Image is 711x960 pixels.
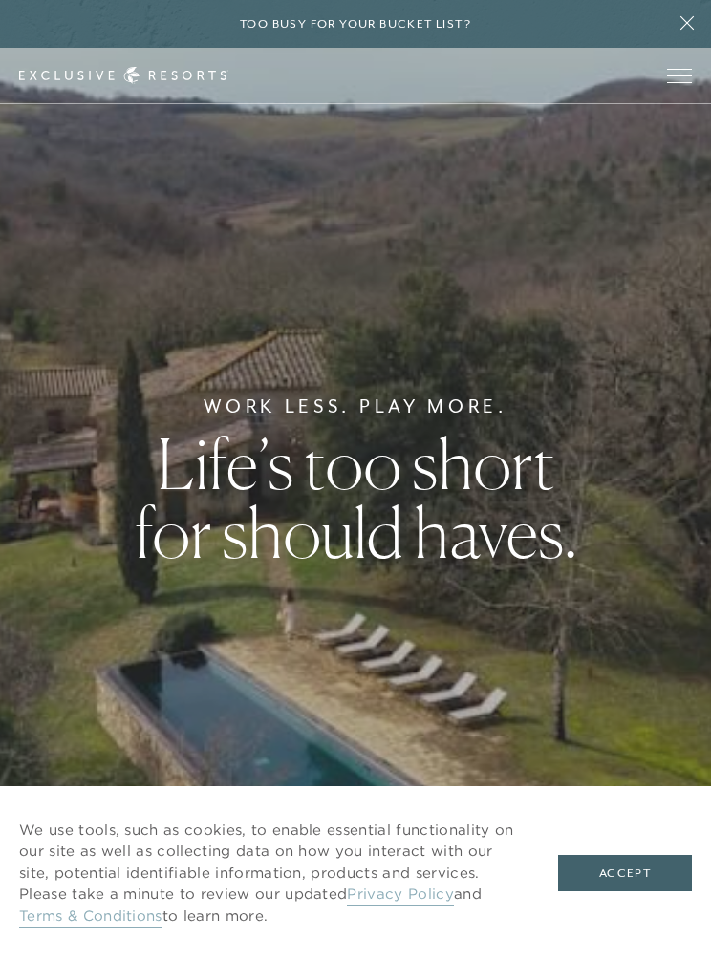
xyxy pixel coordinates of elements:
h6: Work Less. Play More. [204,393,507,420]
button: Accept [558,855,692,891]
a: Privacy Policy [347,885,453,906]
a: Terms & Conditions [19,907,162,928]
h1: Life’s too short for should haves. [124,430,587,567]
p: We use tools, such as cookies, to enable essential functionality on our site as well as collectin... [19,820,520,928]
h6: Too busy for your bucket list? [240,15,471,33]
button: Open navigation [667,69,692,82]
